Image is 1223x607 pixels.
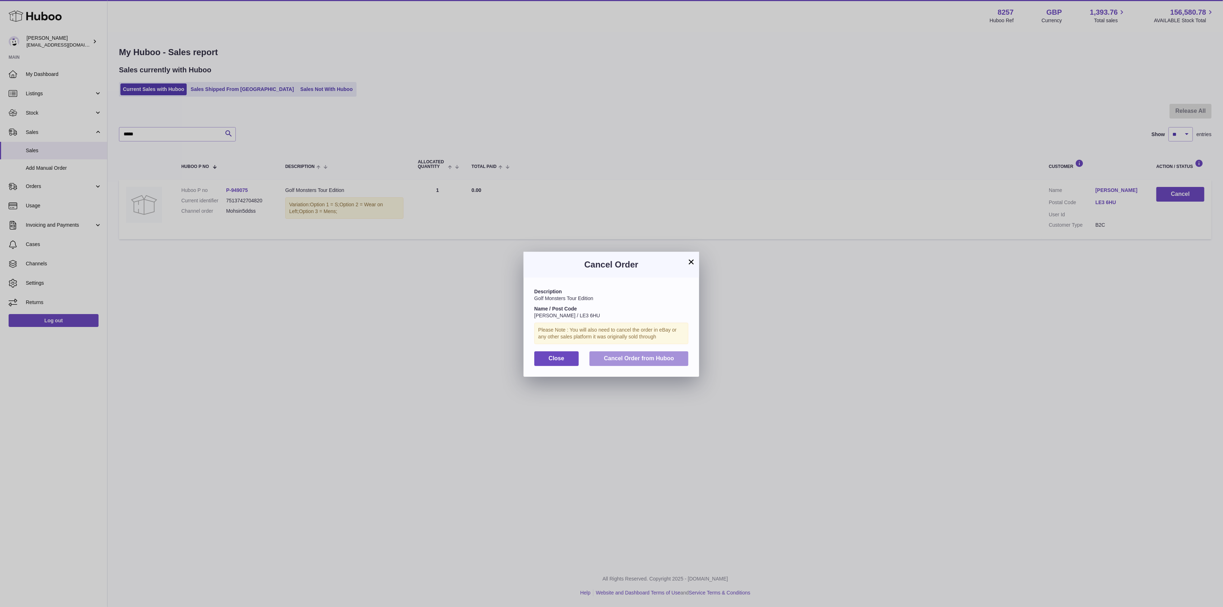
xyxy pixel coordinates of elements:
[534,306,577,312] strong: Name / Post Code
[534,259,688,270] h3: Cancel Order
[534,313,600,318] span: [PERSON_NAME] / LE3 6HU
[549,355,564,361] span: Close
[687,257,696,266] button: ×
[589,351,688,366] button: Cancel Order from Huboo
[534,295,593,301] span: Golf Monsters Tour Edition
[534,289,562,294] strong: Description
[534,323,688,344] div: Please Note : You will also need to cancel the order in eBay or any other sales platform it was o...
[534,351,579,366] button: Close
[604,355,674,361] span: Cancel Order from Huboo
